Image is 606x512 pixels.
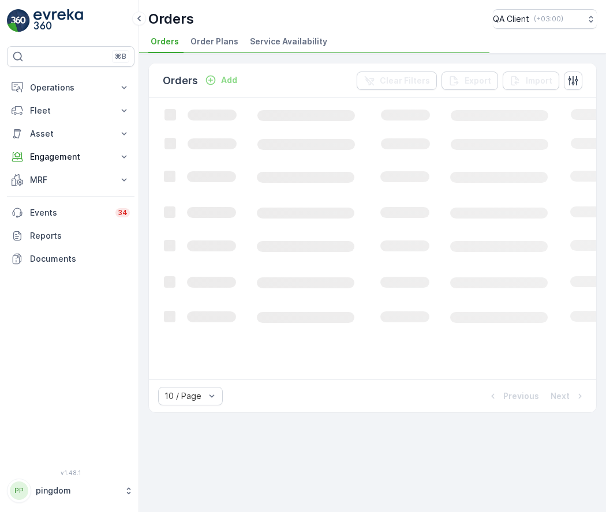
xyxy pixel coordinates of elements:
[115,52,126,61] p: ⌘B
[30,82,111,93] p: Operations
[493,13,529,25] p: QA Client
[534,14,563,24] p: ( +03:00 )
[7,99,134,122] button: Fleet
[7,145,134,168] button: Engagement
[190,36,238,47] span: Order Plans
[151,36,179,47] span: Orders
[380,75,430,86] p: Clear Filters
[200,73,242,87] button: Add
[221,74,237,86] p: Add
[503,390,539,402] p: Previous
[465,75,491,86] p: Export
[7,469,134,476] span: v 1.48.1
[148,10,194,28] p: Orders
[30,230,130,242] p: Reports
[33,9,83,32] img: logo_light-DOdMpM7g.png
[7,168,134,191] button: MRF
[7,201,134,224] a: Events34
[442,71,498,90] button: Export
[7,479,134,503] button: PPpingdom
[7,224,134,247] a: Reports
[30,253,130,265] p: Documents
[493,9,597,29] button: QA Client(+03:00)
[10,481,28,500] div: PP
[7,76,134,99] button: Operations
[36,485,118,496] p: pingdom
[551,390,570,402] p: Next
[30,151,111,163] p: Engagement
[526,75,552,86] p: Import
[357,71,437,90] button: Clear Filters
[118,208,128,217] p: 34
[30,128,111,140] p: Asset
[250,36,327,47] span: Service Availability
[549,389,587,403] button: Next
[30,207,109,219] p: Events
[163,73,198,89] p: Orders
[486,389,540,403] button: Previous
[503,71,559,90] button: Import
[30,105,111,116] p: Fleet
[30,174,111,186] p: MRF
[7,122,134,145] button: Asset
[7,9,30,32] img: logo
[7,247,134,270] a: Documents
